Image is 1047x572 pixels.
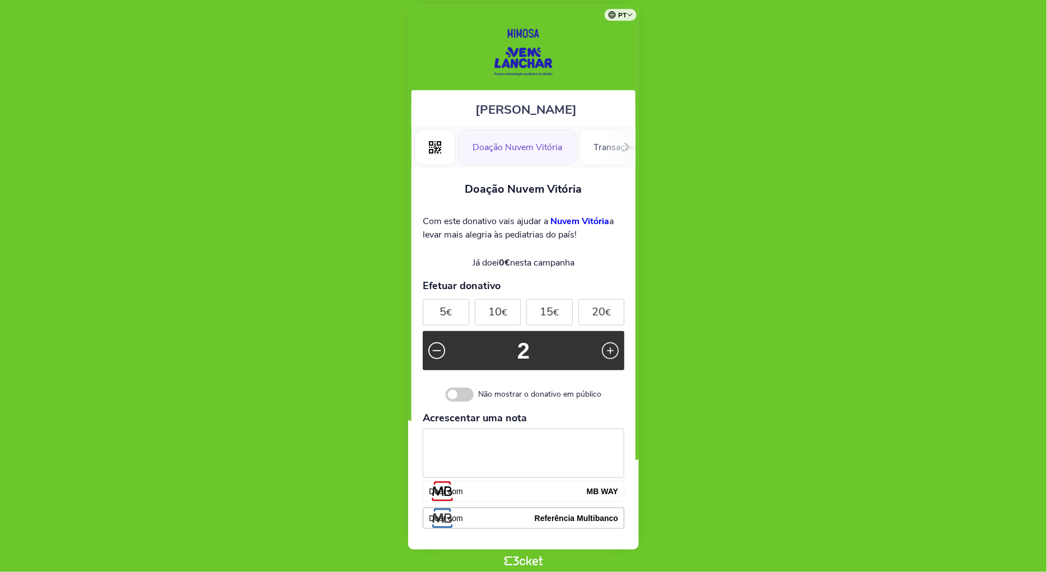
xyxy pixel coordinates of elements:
[548,215,609,227] a: Nuvem Vitória
[458,129,577,165] div: Doação Nuvem Vitória
[423,179,624,200] h3: Doação Nuvem Vitória
[526,299,573,325] div: 15
[578,299,625,325] div: 20
[423,299,469,325] div: 5
[423,407,624,429] h3: Acrescentar uma nota
[423,275,624,296] h3: Efetuar donativo
[579,129,653,165] div: Transações
[553,306,559,319] small: €
[550,215,609,227] strong: Nuvem Vitória
[423,508,624,529] button: Doar comReferência Multibanco
[499,257,510,269] b: 0€
[423,215,624,241] p: Com este donativo vais ajudar a a levar mais alegria às pediatrias do país!
[535,514,618,523] b: Referência Multibanco
[587,487,618,496] b: MB WAY
[479,390,602,399] div: Não mostrar o donativo em público
[605,306,611,319] small: €
[458,140,577,152] a: Doação Nuvem Vitória
[502,306,507,319] small: €
[475,299,521,325] div: 10
[423,481,624,502] button: Doar comMB WAY
[579,140,653,152] a: Transações
[476,101,577,118] span: [PERSON_NAME]
[446,306,452,319] small: €
[461,15,586,85] img: Mimosa Vem Lanchar - Convite
[423,256,624,269] div: Já doei nesta campanha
